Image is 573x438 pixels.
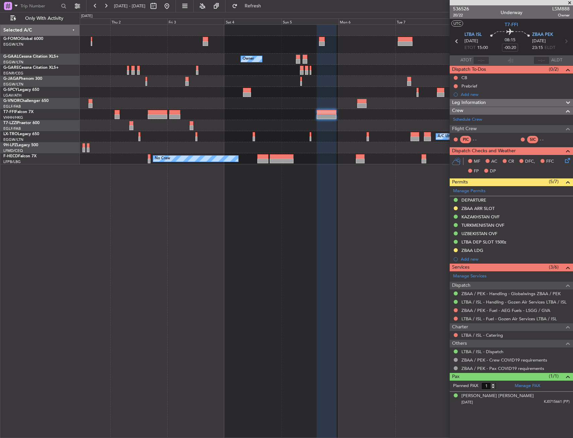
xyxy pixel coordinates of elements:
a: Schedule Crew [453,116,482,123]
div: PIC [460,136,471,143]
span: Charter [452,323,468,331]
a: Manage Services [453,273,487,280]
div: Wed 1 [53,18,110,24]
span: DP [490,168,496,175]
a: LTBA / ISL - Dispatch [461,349,503,354]
span: Dispatch Checks and Weather [452,147,516,155]
div: SIC [527,136,538,143]
a: ZBAA / PEK - Fuel - AEG Fuels - LSGG / GVA [461,308,550,313]
span: Services [452,264,469,271]
span: F-HECD [3,154,18,158]
a: LX-TROLegacy 650 [3,132,39,136]
span: AC [491,158,497,165]
div: - - [540,136,555,143]
div: Underway [501,9,522,16]
span: Others [452,340,467,347]
span: T7-FFI [505,21,518,28]
span: 536526 [453,5,469,12]
a: LTBA / ISL - Fuel - Gozen Air Services LTBA / ISL [461,316,557,322]
div: Mon 6 [338,18,395,24]
span: 08:15 [505,37,515,44]
a: G-JAGAPhenom 300 [3,77,42,81]
div: - - [473,136,488,143]
span: G-GAAL [3,55,19,59]
span: LTBA ISL [464,32,482,38]
span: Pax [452,373,459,381]
a: G-SPCYLegacy 650 [3,88,39,92]
span: Owner [552,12,570,18]
span: Leg Information [452,99,486,107]
span: Refresh [239,4,267,8]
div: A/C Unavailable [438,131,465,142]
div: [DATE] [81,13,92,19]
div: KAZAKHSTAN OVF [461,214,500,220]
div: TURKMENISTAN OVF [461,222,504,228]
div: Fri 3 [167,18,224,24]
div: DEPARTURE [461,197,486,203]
span: KJ0715661 (PP) [544,399,570,405]
span: [DATE] [464,38,478,45]
button: UTC [451,20,463,26]
div: [PERSON_NAME] [PERSON_NAME] [461,393,534,399]
a: LGAV/ATH [3,93,21,98]
span: G-VNOR [3,99,20,103]
a: G-GARECessna Citation XLS+ [3,66,59,70]
div: Sat 4 [225,18,281,24]
span: G-GARE [3,66,19,70]
a: G-VNORChallenger 650 [3,99,49,103]
a: LTBA / ISL - Handling - Gozen Air Services LTBA / ISL [461,299,567,305]
span: 20/22 [453,12,469,18]
span: Only With Activity [17,16,71,21]
span: LSM888 [552,5,570,12]
span: (3/6) [549,264,559,271]
span: FFC [546,158,554,165]
span: CR [508,158,514,165]
span: 15:00 [477,45,488,51]
span: Crew [452,107,463,115]
span: (1/1) [549,373,559,380]
a: EGGW/LTN [3,60,23,65]
span: G-JAGA [3,77,19,81]
span: ETOT [464,45,475,51]
div: Sun 5 [281,18,338,24]
div: Prebrief [461,83,477,89]
span: [DATE] [532,38,546,45]
a: F-HECDFalcon 7X [3,154,37,158]
div: Add new [461,92,570,97]
a: T7-FFIFalcon 7X [3,110,34,114]
span: Dispatch To-Dos [452,66,486,73]
span: ELDT [545,45,555,51]
span: T7-FFI [3,110,15,114]
span: Dispatch [452,282,470,289]
div: ZBAA ARR SLOT [461,206,495,211]
button: Only With Activity [7,13,73,24]
span: [DATE] - [DATE] [114,3,145,9]
span: LX-TRO [3,132,18,136]
a: EGNR/CEG [3,71,23,76]
a: Manage Permits [453,188,486,195]
div: No Crew [155,154,170,164]
div: Tue 7 [395,18,452,24]
a: G-FOMOGlobal 6000 [3,37,43,41]
span: DFC, [525,158,535,165]
div: Owner [243,54,254,64]
a: LTBA / ISL - Catering [461,332,503,338]
span: ATOT [460,57,471,64]
span: ZBAA PEK [532,32,553,38]
a: VHHH/HKG [3,115,23,120]
a: EGGW/LTN [3,137,23,142]
div: CB [461,75,467,80]
a: LFPB/LBG [3,159,21,164]
span: G-FOMO [3,37,20,41]
span: Permits [452,178,468,186]
span: FP [474,168,479,175]
span: 9H-LPZ [3,143,17,147]
span: ALDT [551,57,562,64]
a: EGLF/FAB [3,126,21,131]
a: ZBAA / PEK - Crew COVID19 requirements [461,357,547,363]
span: T7-LZZI [3,121,17,125]
input: --:-- [473,56,489,64]
div: ZBAA LDG [461,248,483,253]
a: T7-LZZIPraetor 600 [3,121,40,125]
a: G-GAALCessna Citation XLS+ [3,55,59,59]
